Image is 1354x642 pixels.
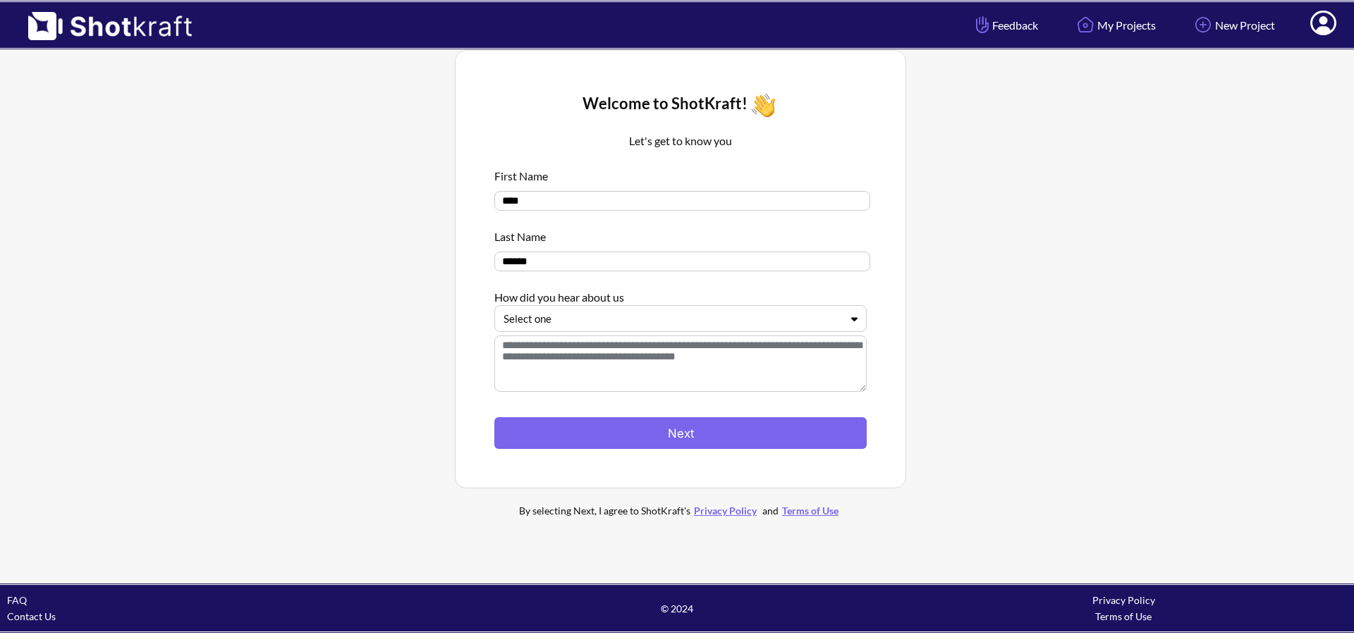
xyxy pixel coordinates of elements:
a: FAQ [7,594,27,606]
a: Privacy Policy [690,505,760,517]
p: Let's get to know you [494,132,867,149]
img: Home Icon [1073,13,1097,37]
img: Hand Icon [972,13,992,37]
a: Terms of Use [779,505,842,517]
div: First Name [494,161,867,184]
div: Privacy Policy [901,592,1347,608]
img: Wave Icon [748,89,779,121]
a: New Project [1181,6,1286,44]
div: Terms of Use [901,608,1347,624]
div: Welcome to ShotKraft! [494,89,867,121]
img: Add Icon [1191,13,1215,37]
a: My Projects [1063,6,1166,44]
div: By selecting Next, I agree to ShotKraft's and [490,502,871,519]
div: Last Name [494,221,867,245]
a: Contact Us [7,610,56,622]
span: Feedback [972,17,1038,33]
div: How did you hear about us [494,282,867,305]
button: Next [494,417,867,449]
span: © 2024 [453,600,900,617]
